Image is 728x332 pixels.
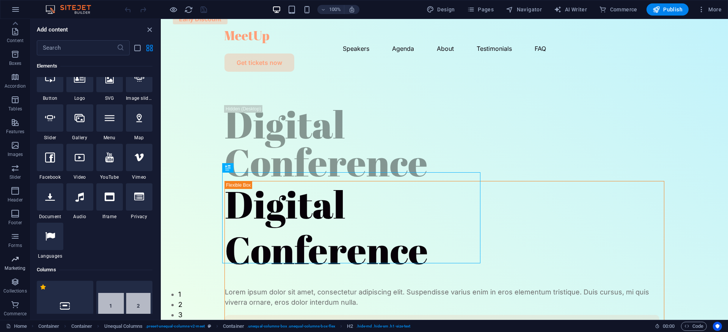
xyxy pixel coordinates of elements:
[695,3,725,16] button: More
[37,61,152,71] h6: Elements
[37,183,63,220] div: Document
[4,311,27,317] p: Commerce
[646,3,689,16] button: Publish
[37,174,63,180] span: Facebook
[66,135,93,141] span: Gallery
[126,95,152,101] span: Image slider
[66,174,93,180] span: Video
[8,242,22,249] p: Forms
[66,144,93,180] div: Video
[247,322,335,331] span: . unequal-columns-box .unequal-columns-box-flex
[467,6,494,13] span: Pages
[37,144,63,180] div: Facebook
[44,5,100,14] img: Editor Logo
[317,5,344,14] button: 100%
[98,293,151,319] img: 2-columns.svg
[37,214,63,220] span: Document
[554,6,587,13] span: AI Writer
[464,3,497,16] button: Pages
[96,104,123,141] div: Menu
[3,288,27,294] p: Collections
[145,43,154,52] button: grid-view
[37,95,63,101] span: Button
[37,104,63,141] div: Slider
[223,322,244,331] span: Click to select. Double-click to edit
[38,322,60,331] span: Click to select. Double-click to edit
[37,25,68,34] h6: Add content
[96,174,123,180] span: YouTube
[104,322,143,331] span: Click to select. Double-click to edit
[96,183,123,220] div: Iframe
[506,6,542,13] span: Navigator
[126,183,152,220] div: Privacy
[9,174,21,180] p: Slider
[37,65,63,101] div: Button
[37,265,152,274] h6: Columns
[184,5,193,14] button: reload
[551,3,590,16] button: AI Writer
[38,322,411,331] nav: breadcrumb
[653,6,682,13] span: Publish
[37,223,63,259] div: Languages
[663,322,675,331] span: 00 00
[126,135,152,141] span: Map
[655,322,675,331] h6: Session time
[145,25,154,34] button: close panel
[5,83,26,89] p: Accordion
[96,95,123,101] span: SVG
[66,214,93,220] span: Audio
[7,38,24,44] p: Content
[126,65,152,101] div: Image slider
[126,214,152,220] span: Privacy
[126,104,152,141] div: Map
[424,3,458,16] div: Design (Ctrl+Alt+Y)
[40,284,46,290] span: Remove from favorites
[71,322,93,331] span: Click to select. Double-click to edit
[66,65,93,101] div: Logo
[133,43,142,52] button: list-view
[37,40,117,55] input: Search
[668,323,669,329] span: :
[684,322,703,331] span: Code
[698,6,722,13] span: More
[356,322,411,331] span: . hide-md .hide-sm .h1-size-text
[6,322,27,331] a: Click to cancel selection. Double-click to open Pages
[66,104,93,141] div: Gallery
[424,3,458,16] button: Design
[348,6,355,13] i: On resize automatically adjust zoom level to fit chosen device.
[96,214,123,220] span: Iframe
[427,6,455,13] span: Design
[37,135,63,141] span: Slider
[713,322,722,331] button: Usercentrics
[37,253,63,259] span: Languages
[146,322,205,331] span: . preset-unequal-columns-v2-meet
[681,322,707,331] button: Code
[96,135,123,141] span: Menu
[8,106,22,112] p: Tables
[96,144,123,180] div: YouTube
[9,60,22,66] p: Boxes
[347,322,353,331] span: Click to select. Double-click to edit
[169,5,178,14] button: Click here to leave preview mode and continue editing
[8,220,22,226] p: Footer
[208,324,211,328] i: This element is a customizable preset
[5,265,25,271] p: Marketing
[8,151,23,157] p: Images
[126,144,152,180] div: Vimeo
[8,197,23,203] p: Header
[329,5,341,14] h6: 100%
[126,174,152,180] span: Vimeo
[503,3,545,16] button: Navigator
[184,5,193,14] i: Reload page
[6,129,24,135] p: Features
[66,95,93,101] span: Logo
[599,6,637,13] span: Commerce
[66,183,93,220] div: Audio
[596,3,640,16] button: Commerce
[96,65,123,101] div: SVG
